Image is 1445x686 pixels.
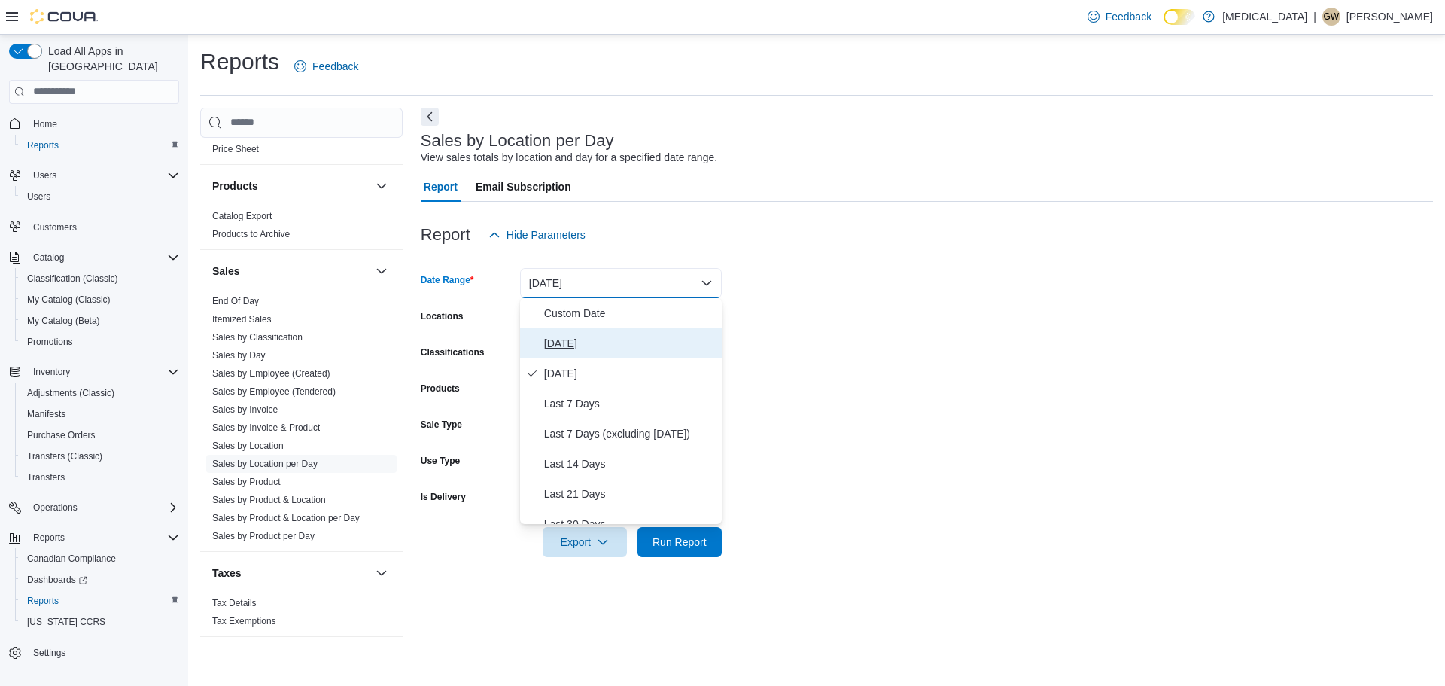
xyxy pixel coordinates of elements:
a: Dashboards [15,569,185,590]
span: Price Sheet [212,143,259,155]
a: My Catalog (Classic) [21,291,117,309]
button: My Catalog (Beta) [15,310,185,331]
span: Last 7 Days [544,395,716,413]
span: Sales by Location per Day [212,458,318,470]
button: Adjustments (Classic) [15,383,185,404]
a: Itemized Sales [212,314,272,325]
span: Sales by Location [212,440,284,452]
span: Purchase Orders [21,426,179,444]
span: My Catalog (Beta) [21,312,179,330]
h3: Report [421,226,470,244]
span: Transfers (Classic) [27,450,102,462]
button: Products [212,178,370,194]
button: Settings [3,642,185,663]
span: Custom Date [544,304,716,322]
span: Sales by Classification [212,331,303,343]
span: Reports [27,595,59,607]
a: Sales by Location [212,441,284,451]
span: Transfers [21,468,179,486]
label: Is Delivery [421,491,466,503]
span: Itemized Sales [212,313,272,325]
button: Sales [373,262,391,280]
span: Operations [33,502,78,514]
span: Inventory [33,366,70,378]
button: Home [3,113,185,135]
span: Sales by Employee (Created) [212,367,330,380]
button: Inventory [27,363,76,381]
img: Cova [30,9,98,24]
a: Feedback [288,51,364,81]
a: Dashboards [21,571,93,589]
button: Purchase Orders [15,425,185,446]
span: Customers [27,218,179,236]
label: Locations [421,310,464,322]
span: Load All Apps in [GEOGRAPHIC_DATA] [42,44,179,74]
span: Users [27,191,50,203]
a: [US_STATE] CCRS [21,613,111,631]
a: Feedback [1081,2,1158,32]
span: [DATE] [544,364,716,383]
a: Adjustments (Classic) [21,384,120,402]
a: Sales by Product per Day [212,531,315,541]
button: Classification (Classic) [15,268,185,289]
button: Run Report [637,527,722,557]
a: Users [21,188,56,206]
a: Catalog Export [212,211,272,221]
h1: Reports [200,47,279,77]
button: Canadian Compliance [15,548,185,569]
span: Last 14 Days [544,455,716,473]
span: Catalog Export [212,210,272,222]
span: My Catalog (Classic) [27,294,111,306]
a: Sales by Classification [212,332,303,343]
button: Operations [27,498,84,517]
span: [DATE] [544,334,716,352]
span: Home [33,118,57,130]
label: Date Range [421,274,474,286]
a: Products to Archive [212,229,290,239]
button: Reports [15,590,185,611]
input: Dark Mode [1164,9,1195,25]
span: Washington CCRS [21,613,179,631]
span: Promotions [21,333,179,351]
button: Users [27,166,62,184]
button: Catalog [3,247,185,268]
button: Taxes [373,564,391,582]
span: Adjustments (Classic) [27,387,114,399]
div: Products [200,207,403,249]
span: Feedback [312,59,358,74]
button: Products [373,177,391,195]
span: Sales by Invoice [212,404,278,416]
span: Users [27,166,179,184]
button: Hide Parameters [482,220,592,250]
a: Promotions [21,333,79,351]
button: Customers [3,216,185,238]
span: My Catalog (Beta) [27,315,100,327]
a: Sales by Employee (Tendered) [212,386,336,397]
span: Operations [27,498,179,517]
span: End Of Day [212,295,259,307]
div: Sales [200,292,403,551]
span: Feedback [1106,9,1151,24]
span: Sales by Product & Location per Day [212,512,360,524]
a: Sales by Employee (Created) [212,368,330,379]
span: Reports [27,529,179,547]
button: [DATE] [520,268,722,298]
button: Reports [3,527,185,548]
span: Transfers (Classic) [21,447,179,465]
div: Select listbox [520,298,722,524]
span: Settings [33,647,65,659]
button: Transfers (Classic) [15,446,185,467]
span: Settings [27,643,179,662]
span: Canadian Compliance [21,550,179,568]
span: Users [21,188,179,206]
span: Users [33,169,56,181]
a: Sales by Invoice & Product [212,422,320,433]
button: Sales [212,264,370,279]
span: Reports [33,532,65,544]
a: Classification (Classic) [21,270,124,288]
button: My Catalog (Classic) [15,289,185,310]
a: Manifests [21,405,71,423]
span: Inventory [27,363,179,381]
button: Inventory [3,361,185,383]
span: Report [424,172,458,202]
